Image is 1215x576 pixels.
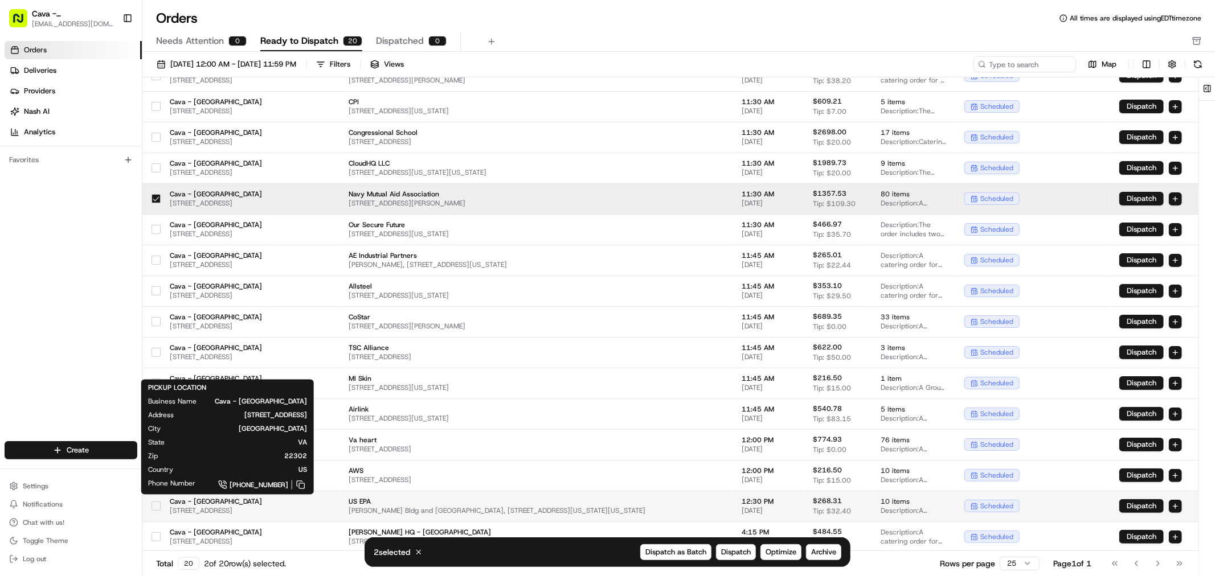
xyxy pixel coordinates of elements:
span: Cava - [GEOGRAPHIC_DATA] [170,190,262,199]
span: Tip: $7.00 [813,107,846,116]
span: scheduled [980,225,1013,234]
span: 11:45 AM [742,343,795,352]
span: [PHONE_NUMBER] [230,480,288,489]
span: Cava - [GEOGRAPHIC_DATA] [170,374,262,383]
span: PICKUP LOCATION [148,383,206,392]
span: 11:30 AM [742,159,795,168]
span: [STREET_ADDRESS] [349,352,723,361]
span: Tip: $29.50 [813,291,851,301]
span: 10 items [881,497,946,506]
span: [STREET_ADDRESS][US_STATE] [349,106,723,116]
span: Congressional School [349,128,723,137]
h1: Orders [156,9,198,27]
span: Our Secure Future [349,220,723,229]
span: scheduled [980,501,1013,511]
span: Cava - [GEOGRAPHIC_DATA] [170,497,262,506]
span: CPI [349,97,723,106]
span: $268.31 [813,496,842,505]
div: Start new chat [51,109,187,120]
span: 33 items [881,312,946,322]
a: 📗Knowledge Base [7,250,92,270]
a: Orders [5,41,142,59]
button: Settings [5,478,137,494]
button: Dispatch [1119,407,1164,421]
span: $484.55 [813,527,842,536]
button: Dispatch [1119,161,1164,175]
span: [DATE] [742,506,795,515]
button: Dispatch [1119,468,1164,482]
div: We're available if you need us! [51,120,157,129]
span: Tip: $32.40 [813,507,851,516]
div: 2 of 20 row(s) selected. [204,558,286,569]
span: 11:45 AM [742,405,795,414]
button: Dispatch [1119,284,1164,298]
span: Tip: $20.00 [813,168,851,178]
span: [STREET_ADDRESS] [349,445,723,454]
span: [STREET_ADDRESS] [170,537,262,546]
span: scheduled [980,471,1013,480]
button: Dispatch [1119,530,1164,544]
span: Cava - [GEOGRAPHIC_DATA] [170,282,262,291]
span: $540.78 [813,404,842,413]
span: Dispatch as Batch [645,547,706,557]
button: Start new chat [194,112,207,126]
button: Dispatch [716,544,756,560]
span: 17 items [881,128,946,137]
span: AE Industrial Partners [349,251,723,260]
span: [DATE] [742,168,795,177]
span: [STREET_ADDRESS] [170,76,262,85]
p: 2 selected [374,546,410,558]
span: Nash AI [24,106,50,117]
span: [STREET_ADDRESS] [170,168,262,177]
span: Description: A catering order for 10 people, including a Group Bowl Bar with grilled chicken, var... [881,251,946,269]
span: Tip: $38.20 [813,76,851,85]
span: 11:30 AM [742,190,795,199]
span: API Documentation [108,254,183,266]
span: Tip: $35.70 [813,230,851,239]
img: 4920774857489_3d7f54699973ba98c624_72.jpg [24,109,44,129]
span: Cava - [GEOGRAPHIC_DATA] [170,343,262,352]
span: $265.01 [813,250,842,260]
span: [DATE] [742,137,795,146]
span: scheduled [980,194,1013,203]
button: Dispatch [1119,253,1164,267]
span: Dispatch [721,547,751,557]
span: 5 items [881,405,946,414]
span: Wisdom [PERSON_NAME] [35,207,121,216]
span: Address [148,410,174,419]
span: Airlink [349,405,723,414]
span: [STREET_ADDRESS][US_STATE][US_STATE] [349,168,723,177]
span: Description: A catering order for 80 people, featuring a variety of items including grilled chick... [881,199,946,208]
span: Allsteel [349,282,723,291]
span: scheduled [980,409,1013,418]
span: [PERSON_NAME] Bldg and [GEOGRAPHIC_DATA], [STREET_ADDRESS][US_STATE][US_STATE] [349,506,723,515]
span: Cava - [GEOGRAPHIC_DATA] [170,528,262,537]
span: [STREET_ADDRESS][PERSON_NAME] [349,199,723,208]
span: Cava - [GEOGRAPHIC_DATA] [170,312,262,322]
span: • [124,207,128,216]
span: Tip: $15.00 [813,384,851,393]
span: 12:30 PM [742,497,795,506]
span: US [191,465,307,474]
span: [DATE] [742,475,795,484]
span: Toggle Theme [23,536,68,545]
span: Views [384,59,404,69]
span: [DATE] 12:00 AM - [DATE] 11:59 PM [170,59,296,69]
span: Description: The order includes assorted dips and chips, along with a Group Bowl Bar featuring gr... [881,106,946,116]
div: Total [156,557,199,570]
span: [STREET_ADDRESS][US_STATE] [349,537,723,546]
span: State [148,438,165,447]
span: Chat with us! [23,518,64,527]
span: 22302 [176,451,307,460]
a: Providers [5,82,142,100]
span: [STREET_ADDRESS] [170,322,262,331]
span: $689.35 [813,312,842,321]
img: Grace Nketiah [11,166,30,184]
span: Notifications [23,500,63,509]
div: Filters [330,59,350,69]
p: Rows per page [940,558,995,569]
button: [EMAIL_ADDRESS][DOMAIN_NAME] [32,19,113,28]
span: [STREET_ADDRESS] [170,260,262,269]
button: Dispatch [1119,192,1164,205]
span: 80 items [881,190,946,199]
